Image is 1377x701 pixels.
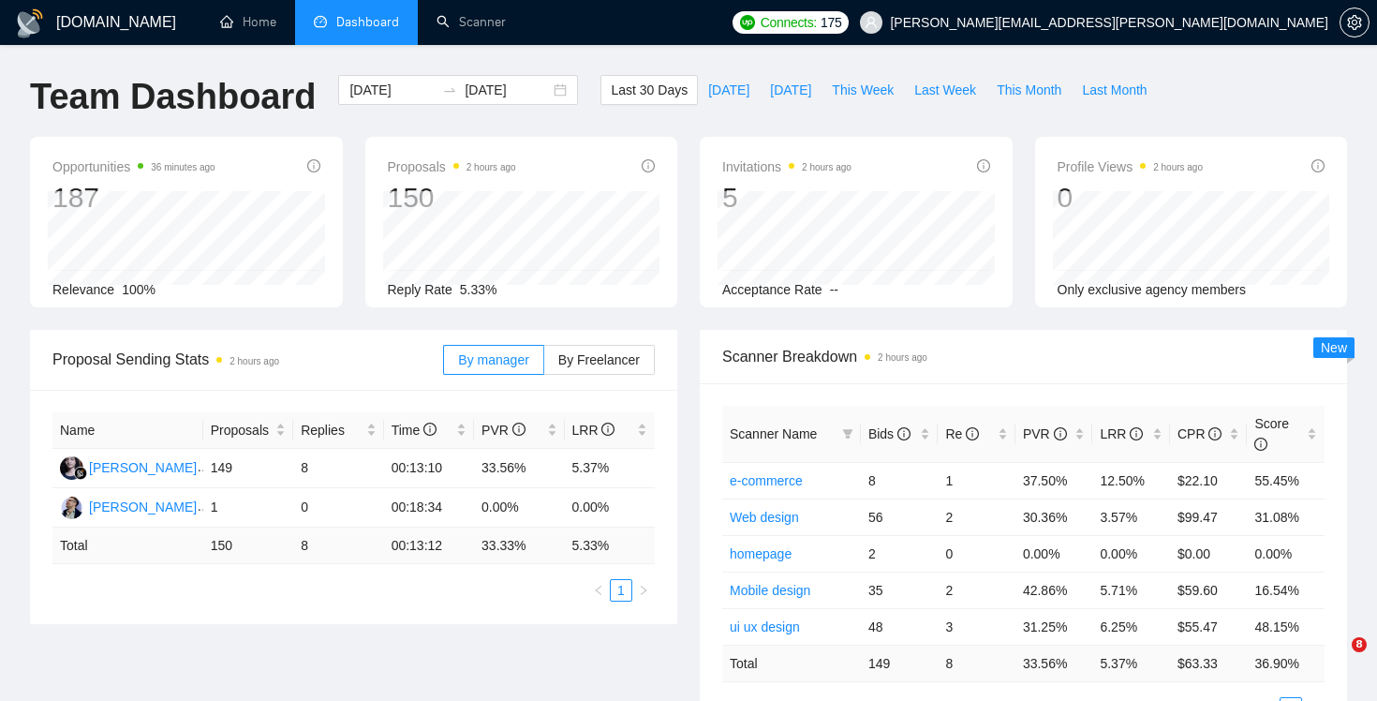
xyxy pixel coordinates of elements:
[861,499,939,535] td: 56
[442,82,457,97] span: swap-right
[1015,462,1093,499] td: 37.50%
[838,420,857,448] span: filter
[722,645,861,681] td: Total
[861,535,939,572] td: 2
[293,488,383,528] td: 0
[558,352,640,367] span: By Freelancer
[587,579,610,602] button: left
[610,579,632,602] li: 1
[203,449,293,488] td: 149
[722,282,822,297] span: Acceptance Rate
[708,80,749,100] span: [DATE]
[1247,535,1325,572] td: 0.00%
[437,14,506,30] a: searchScanner
[642,159,655,172] span: info-circle
[1092,645,1170,681] td: 5.37 %
[1058,282,1247,297] span: Only exclusive agency members
[722,180,851,216] div: 5
[423,423,437,436] span: info-circle
[1023,426,1067,441] span: PVR
[1352,637,1367,652] span: 8
[60,459,197,474] a: RS[PERSON_NAME]
[474,488,564,528] td: 0.00%
[307,159,320,172] span: info-circle
[593,585,604,596] span: left
[1170,499,1248,535] td: $99.47
[897,427,911,440] span: info-circle
[740,15,755,30] img: upwork-logo.png
[1015,608,1093,645] td: 31.25%
[1247,462,1325,499] td: 55.45%
[314,15,327,28] span: dashboard
[730,473,803,488] a: e-commerce
[760,75,822,105] button: [DATE]
[1015,645,1093,681] td: 33.56 %
[52,412,203,449] th: Name
[1254,416,1289,452] span: Score
[52,282,114,297] span: Relevance
[1092,608,1170,645] td: 6.25%
[861,645,939,681] td: 149
[1100,426,1143,441] span: LRR
[730,619,800,634] a: ui ux design
[1321,340,1347,355] span: New
[1313,637,1358,682] iframe: Intercom live chat
[293,449,383,488] td: 8
[821,12,841,33] span: 175
[203,488,293,528] td: 1
[611,80,688,100] span: Last 30 Days
[465,80,550,100] input: End date
[698,75,760,105] button: [DATE]
[1015,535,1093,572] td: 0.00%
[945,426,979,441] span: Re
[830,282,838,297] span: --
[1130,427,1143,440] span: info-circle
[722,345,1325,368] span: Scanner Breakdown
[632,579,655,602] button: right
[1092,462,1170,499] td: 12.50%
[151,162,215,172] time: 36 minutes ago
[632,579,655,602] li: Next Page
[1058,180,1204,216] div: 0
[1092,535,1170,572] td: 0.00%
[220,14,276,30] a: homeHome
[938,462,1015,499] td: 1
[1015,572,1093,608] td: 42.86%
[1170,645,1248,681] td: $ 63.33
[977,159,990,172] span: info-circle
[388,282,452,297] span: Reply Rate
[203,528,293,564] td: 150
[1170,608,1248,645] td: $55.47
[1170,462,1248,499] td: $22.10
[1254,438,1267,451] span: info-circle
[938,608,1015,645] td: 3
[1170,572,1248,608] td: $59.60
[1153,162,1203,172] time: 2 hours ago
[229,356,279,366] time: 2 hours ago
[1170,535,1248,572] td: $0.00
[861,572,939,608] td: 35
[89,497,197,517] div: [PERSON_NAME]
[211,420,272,440] span: Proposals
[442,82,457,97] span: to
[611,580,631,601] a: 1
[336,14,399,30] span: Dashboard
[938,572,1015,608] td: 2
[1340,15,1369,30] span: setting
[997,80,1061,100] span: This Month
[730,546,792,561] a: homepage
[761,12,817,33] span: Connects:
[474,528,564,564] td: 33.33 %
[388,180,516,216] div: 150
[1247,572,1325,608] td: 16.54%
[388,156,516,178] span: Proposals
[1247,608,1325,645] td: 48.15%
[458,352,528,367] span: By manager
[52,156,215,178] span: Opportunities
[1082,80,1147,100] span: Last Month
[587,579,610,602] li: Previous Page
[384,528,474,564] td: 00:13:12
[966,427,979,440] span: info-circle
[565,488,656,528] td: 0.00%
[1340,7,1370,37] button: setting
